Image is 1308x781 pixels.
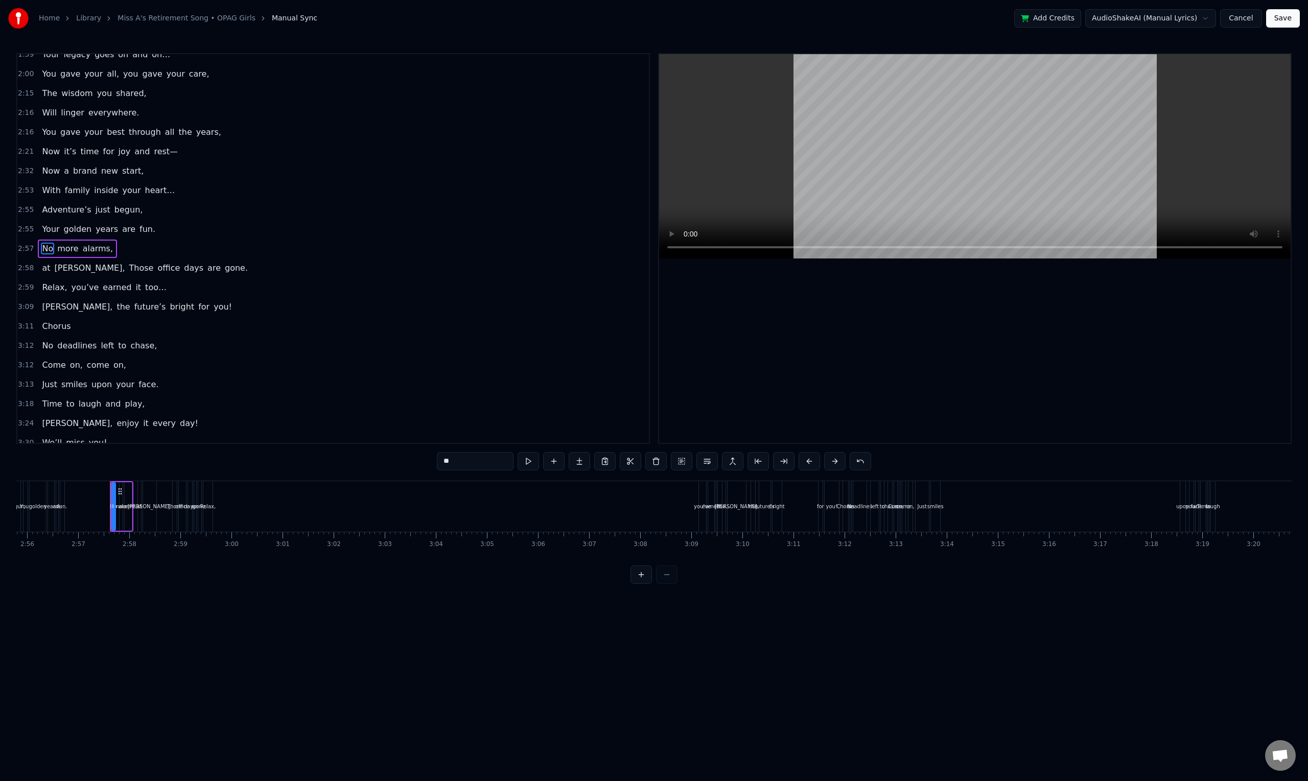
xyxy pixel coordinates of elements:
[96,87,113,99] span: you
[480,540,494,549] div: 3:05
[897,503,911,510] div: come
[18,69,34,79] span: 2:00
[39,13,60,23] a: Home
[86,359,110,371] span: come
[896,503,904,510] div: on,
[63,223,93,235] span: golden
[927,503,944,510] div: smiles
[18,50,34,60] span: 1:59
[174,540,188,549] div: 2:59
[102,281,132,293] span: earned
[79,146,100,157] span: time
[83,68,104,80] span: your
[1265,740,1296,771] div: Open chat
[531,540,545,549] div: 3:06
[18,399,34,409] span: 3:18
[18,224,34,234] span: 2:55
[41,320,72,332] span: Chorus
[128,262,155,274] span: Those
[18,341,34,351] span: 3:12
[122,68,139,80] span: you
[151,49,171,60] span: on…
[378,540,392,549] div: 3:03
[72,540,85,549] div: 2:57
[64,184,91,196] span: family
[769,503,785,510] div: bright
[29,503,46,510] div: golden
[41,49,60,60] span: Your
[18,282,34,293] span: 2:59
[142,417,150,429] span: it
[1176,503,1189,510] div: upon
[41,340,54,351] span: No
[63,165,70,177] span: a
[200,503,216,510] div: Relax,
[57,503,67,510] div: fun.
[118,146,132,157] span: joy
[129,340,158,351] span: chase,
[65,437,86,448] span: miss
[272,13,317,23] span: Manual Sync
[826,503,837,510] div: you!
[179,417,199,429] span: day!
[44,503,58,510] div: years
[183,262,204,274] span: days
[128,503,172,510] div: [PERSON_NAME],
[20,540,34,549] div: 2:56
[224,262,249,274] span: gone.
[206,262,222,274] span: are
[18,147,34,157] span: 2:21
[133,146,151,157] span: and
[20,503,31,510] div: Your
[115,87,148,99] span: shared,
[18,244,34,254] span: 2:57
[164,126,176,138] span: all
[175,503,189,510] div: office
[87,107,140,119] span: everywhere.
[134,281,142,293] span: it
[131,49,149,60] span: and
[106,126,126,138] span: best
[41,262,51,274] span: at
[100,340,115,351] span: left
[41,223,60,235] span: Your
[882,503,899,510] div: chase,
[90,378,113,390] span: upon
[1196,540,1209,549] div: 3:19
[940,540,954,549] div: 3:14
[184,503,196,510] div: days
[918,503,927,510] div: Just
[115,301,131,313] span: the
[715,503,759,510] div: [PERSON_NAME],
[169,301,195,313] span: bright
[18,263,34,273] span: 2:58
[121,165,145,177] span: start,
[880,503,885,510] div: to
[1191,503,1203,510] div: face.
[82,243,114,254] span: alarms,
[133,301,167,313] span: future’s
[53,503,61,510] div: are
[41,126,57,138] span: You
[72,165,98,177] span: brand
[121,223,136,235] span: are
[429,540,443,549] div: 3:04
[1220,9,1262,28] button: Cancel
[41,359,66,371] span: Come
[18,166,34,176] span: 2:32
[118,13,255,23] a: Miss A's Retirement Song • OPAG Girls
[41,87,58,99] span: The
[755,503,775,510] div: future’s
[41,204,92,216] span: Adventure’s
[56,243,79,254] span: more
[1093,540,1107,549] div: 3:17
[156,262,181,274] span: office
[836,503,854,510] div: Chorus
[582,540,596,549] div: 3:07
[117,340,127,351] span: to
[104,398,122,410] span: and
[122,184,142,196] span: your
[1144,540,1158,549] div: 3:18
[39,13,317,23] nav: breadcrumb
[817,503,824,510] div: for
